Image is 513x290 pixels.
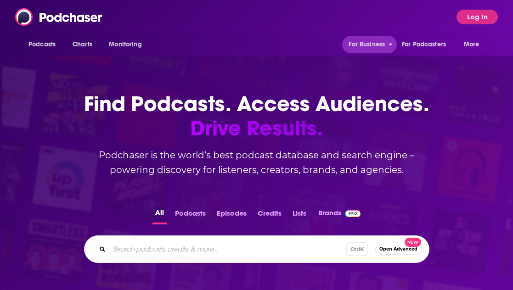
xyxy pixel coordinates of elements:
[15,8,103,26] img: Podchaser - Follow, Share and Rate Podcasts
[290,206,309,224] button: Lists
[457,10,498,24] button: Log In
[457,36,491,53] button: open menu
[396,36,459,53] button: open menu
[342,36,396,53] button: open menu
[102,36,153,53] button: open menu
[464,38,479,51] span: More
[28,38,56,51] span: Podcasts
[152,206,167,224] button: All
[402,38,446,51] span: For Podcasters
[345,210,361,217] img: Podchaser Pro
[73,148,440,177] h2: Podchaser is the world’s best podcast database and search engine – powering discovery for listene...
[405,238,421,247] span: New
[84,235,429,263] div: Search podcasts, credits, & more...
[73,116,440,140] span: Drive Results.
[109,242,346,257] input: Search podcasts, credits, & more...
[73,38,92,51] span: Charts
[172,206,209,224] button: Podcasts
[67,36,98,53] a: Charts
[255,206,284,224] button: Credits
[375,244,422,255] button: Open AdvancedNew
[22,36,68,53] button: open menu
[73,92,440,140] h1: Find Podcasts. Access Audiences.
[109,38,141,51] span: Monitoring
[214,206,249,224] button: Episodes
[349,38,385,51] span: For Business
[318,206,361,224] a: BrandsPodchaser Pro
[346,242,368,256] span: Ctrl K
[379,246,417,251] span: Open Advanced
